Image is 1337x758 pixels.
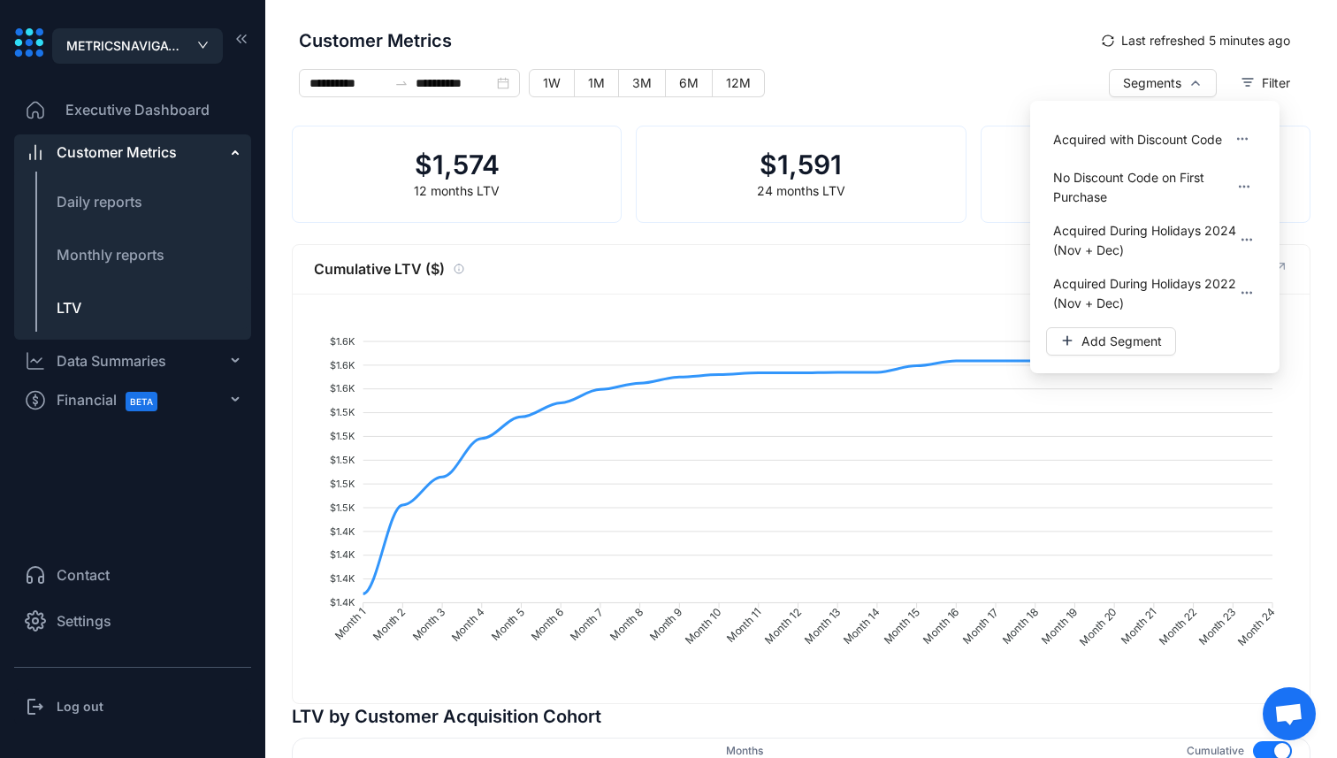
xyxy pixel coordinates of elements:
[57,610,111,632] span: Settings
[607,605,646,643] tspan: Month 8
[394,76,409,90] span: to
[330,382,355,394] tspan: $1.6K
[1157,605,1199,647] tspan: Month 22
[1227,69,1303,97] button: Filter
[330,548,355,561] tspan: $1.4K
[1053,168,1233,207] span: No Discount Code on First Purchase
[330,406,355,418] tspan: $1.5K
[1263,687,1316,740] div: Open chat
[330,596,355,609] tspan: $1.4K
[57,698,103,716] h3: Log out
[1081,332,1162,351] span: Add Segment
[1234,605,1278,648] tspan: Month 24
[414,183,500,198] span: 12 months LTV
[1089,27,1303,55] button: syncLast refreshed 5 minutes ago
[881,605,922,647] tspan: Month 15
[921,605,962,647] tspan: Month 16
[57,246,164,264] span: Monthly reports
[1076,605,1119,648] tspan: Month 20
[330,572,355,585] tspan: $1.4K
[330,430,355,442] tspan: $1.5K
[57,350,166,371] div: Data Summaries
[414,148,500,181] h2: $ 1,574
[1121,31,1290,50] span: Last refreshed 5 minutes ago
[57,564,110,586] span: Contact
[1109,69,1217,97] button: Segments
[683,605,724,647] tspan: Month 10
[528,605,566,643] tspan: Month 6
[1196,605,1238,647] tspan: Month 23
[57,142,177,163] div: Customer Metrics
[292,704,1310,729] h4: LTV by Customer Acquisition Cohort
[65,99,210,120] span: Executive Dashboard
[409,605,447,643] tspan: Month 3
[488,605,526,643] tspan: Month 5
[52,28,223,64] button: METRICSNAVIGATOR
[1053,130,1222,149] span: Acquired with Discount Code
[330,502,355,514] tspan: $1.5K
[543,75,561,90] span: 1W
[1053,221,1236,260] span: Acquired During Holidays 2024 (Nov + Dec)
[330,454,355,466] tspan: $1.5K
[126,392,157,411] span: BETA
[330,359,355,371] tspan: $1.6K
[197,41,209,50] span: down
[1123,73,1181,93] span: Segments
[299,27,1089,54] span: Customer Metrics
[314,258,445,280] span: Cumulative LTV ($)
[1262,73,1290,93] span: Filter
[757,183,845,198] span: 24 months LTV
[330,478,355,490] tspan: $1.5K
[959,605,1001,647] tspan: Month 17
[448,605,487,644] tspan: Month 4
[370,605,408,643] tspan: Month 2
[757,148,845,181] h2: $ 1,591
[1046,327,1176,356] button: Add Segment
[568,605,606,643] tspan: Month 7
[841,605,882,647] tspan: Month 14
[332,605,369,642] tspan: Month 1
[330,525,355,538] tspan: $1.4K
[1102,34,1114,47] span: sync
[330,335,355,348] tspan: $1.6K
[57,380,173,420] span: Financial
[394,76,409,90] span: swap-right
[1118,605,1159,647] tspan: Month 21
[724,605,764,645] tspan: Month 11
[632,75,652,90] span: 3M
[1039,605,1081,647] tspan: Month 19
[802,605,844,647] tspan: Month 13
[646,605,684,643] tspan: Month 9
[762,605,804,647] tspan: Month 12
[57,299,81,317] span: LTV
[726,75,751,90] span: 12M
[1053,274,1236,313] span: Acquired During Holidays 2022 (Nov + Dec)
[999,605,1041,647] tspan: Month 18
[679,75,699,90] span: 6M
[588,75,605,90] span: 1M
[66,36,186,56] span: METRICSNAVIGATOR
[57,193,142,211] span: Daily reports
